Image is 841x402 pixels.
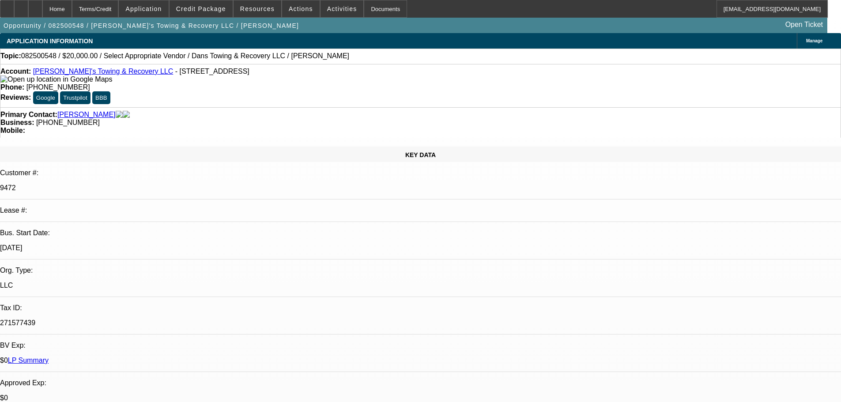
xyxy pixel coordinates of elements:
[806,38,822,43] span: Manage
[405,151,436,158] span: KEY DATA
[176,5,226,12] span: Credit Package
[240,5,275,12] span: Resources
[26,83,90,91] span: [PHONE_NUMBER]
[0,119,34,126] strong: Business:
[782,17,826,32] a: Open Ticket
[0,75,112,83] img: Open up location in Google Maps
[0,127,25,134] strong: Mobile:
[57,111,116,119] a: [PERSON_NAME]
[170,0,233,17] button: Credit Package
[33,68,173,75] a: [PERSON_NAME]'s Towing & Recovery LLC
[175,68,249,75] span: - [STREET_ADDRESS]
[92,91,110,104] button: BBB
[0,52,21,60] strong: Topic:
[123,111,130,119] img: linkedin-icon.png
[7,38,93,45] span: APPLICATION INFORMATION
[60,91,90,104] button: Trustpilot
[116,111,123,119] img: facebook-icon.png
[119,0,168,17] button: Application
[0,94,31,101] strong: Reviews:
[125,5,162,12] span: Application
[8,357,49,364] a: LP Summary
[0,68,31,75] strong: Account:
[21,52,349,60] span: 082500548 / $20,000.00 / Select Appropriate Vendor / Dans Towing & Recovery LLC / [PERSON_NAME]
[33,91,58,104] button: Google
[0,83,24,91] strong: Phone:
[282,0,320,17] button: Actions
[289,5,313,12] span: Actions
[4,22,299,29] span: Opportunity / 082500548 / [PERSON_NAME]'s Towing & Recovery LLC / [PERSON_NAME]
[0,111,57,119] strong: Primary Contact:
[36,119,100,126] span: [PHONE_NUMBER]
[234,0,281,17] button: Resources
[321,0,364,17] button: Activities
[0,75,112,83] a: View Google Maps
[327,5,357,12] span: Activities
